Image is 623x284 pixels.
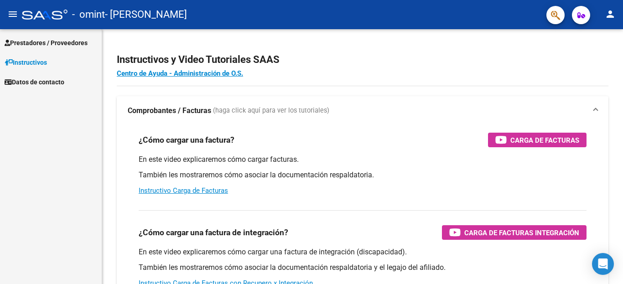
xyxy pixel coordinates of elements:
h2: Instructivos y Video Tutoriales SAAS [117,51,608,68]
strong: Comprobantes / Facturas [128,106,211,116]
mat-expansion-panel-header: Comprobantes / Facturas (haga click aquí para ver los tutoriales) [117,96,608,125]
span: (haga click aquí para ver los tutoriales) [213,106,329,116]
a: Centro de Ayuda - Administración de O.S. [117,69,243,77]
span: Carga de Facturas Integración [464,227,579,238]
a: Instructivo Carga de Facturas [139,186,228,195]
span: Instructivos [5,57,47,67]
span: - omint [72,5,105,25]
button: Carga de Facturas Integración [442,225,587,240]
span: Prestadores / Proveedores [5,38,88,48]
p: En este video explicaremos cómo cargar una factura de integración (discapacidad). [139,247,587,257]
span: - [PERSON_NAME] [105,5,187,25]
span: Datos de contacto [5,77,64,87]
h3: ¿Cómo cargar una factura de integración? [139,226,288,239]
h3: ¿Cómo cargar una factura? [139,134,234,146]
button: Carga de Facturas [488,133,587,147]
p: También les mostraremos cómo asociar la documentación respaldatoria y el legajo del afiliado. [139,263,587,273]
p: También les mostraremos cómo asociar la documentación respaldatoria. [139,170,587,180]
mat-icon: person [605,9,616,20]
span: Carga de Facturas [510,134,579,146]
div: Open Intercom Messenger [592,253,614,275]
mat-icon: menu [7,9,18,20]
p: En este video explicaremos cómo cargar facturas. [139,155,587,165]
